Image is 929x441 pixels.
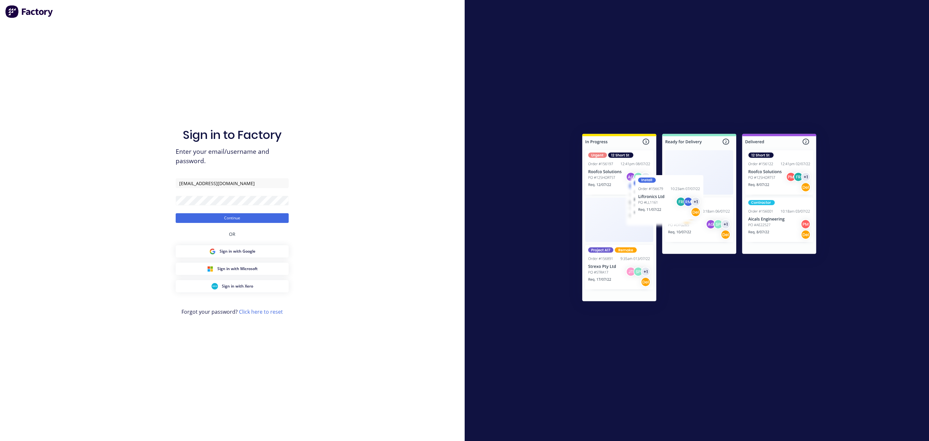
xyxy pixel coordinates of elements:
button: Microsoft Sign inSign in with Microsoft [176,263,289,275]
button: Google Sign inSign in with Google [176,245,289,257]
img: Google Sign in [209,248,216,255]
img: Xero Sign in [212,283,218,289]
input: Email/Username [176,178,289,188]
span: Sign in with Google [220,248,255,254]
img: Microsoft Sign in [207,266,213,272]
button: Xero Sign inSign in with Xero [176,280,289,292]
a: Click here to reset [239,308,283,315]
span: Sign in with Xero [222,283,253,289]
span: Enter your email/username and password. [176,147,289,166]
button: Continue [176,213,289,223]
h1: Sign in to Factory [183,128,282,142]
img: Factory [5,5,54,18]
span: Sign in with Microsoft [217,266,258,272]
span: Forgot your password? [181,308,283,316]
div: OR [229,223,235,245]
img: Sign in [568,121,831,317]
